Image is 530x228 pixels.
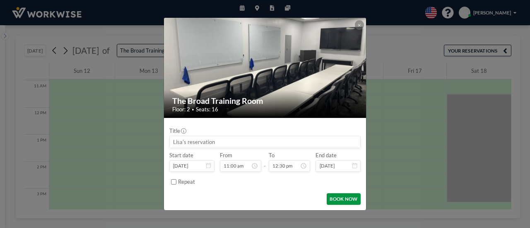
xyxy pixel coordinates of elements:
label: From [220,152,232,158]
h2: The Broad Training Room [172,96,359,106]
span: Seats: 16 [196,106,218,113]
label: Start date [169,152,193,158]
label: Repeat [178,178,195,185]
input: Lisa's reservation [170,136,360,148]
span: - [264,154,266,169]
span: • [192,107,194,112]
button: BOOK NOW [327,193,361,205]
span: Floor: 2 [172,106,190,113]
label: End date [316,152,337,158]
label: To [269,152,275,158]
label: Title [169,127,185,134]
